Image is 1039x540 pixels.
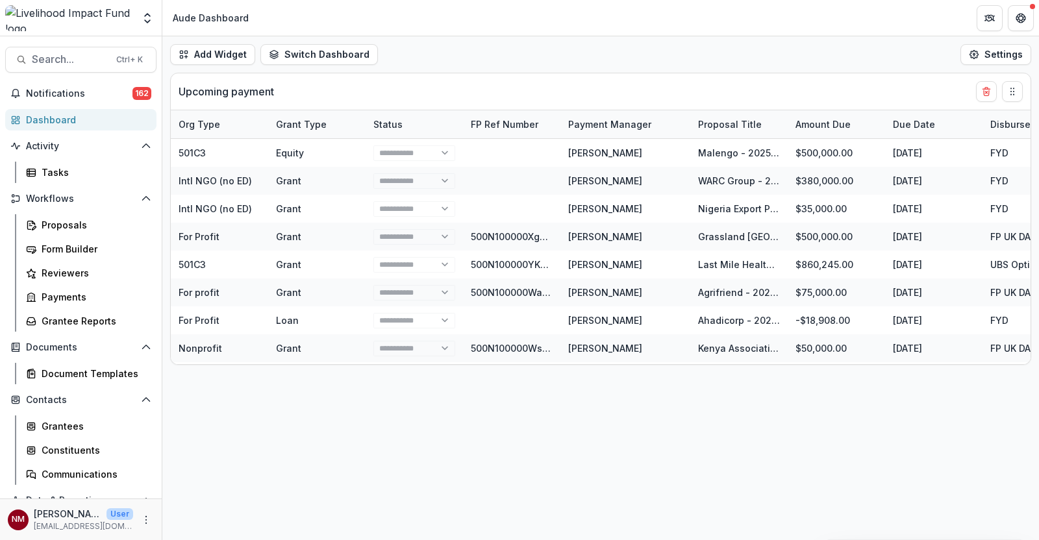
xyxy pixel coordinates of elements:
button: Open Contacts [5,389,156,410]
div: FYD [990,202,1008,215]
div: [DATE] [885,139,983,167]
div: Proposals [42,218,146,232]
button: Delete card [976,81,997,102]
div: FYD [990,313,1008,327]
div: Kenya Association of Manufacturers - 2025 GTKY Grant [698,341,780,355]
div: Proposal Title [690,117,770,131]
div: Constituents [42,443,146,457]
button: Open Documents [5,337,156,358]
div: Aude Dashboard [173,11,249,25]
span: Documents [26,342,136,353]
div: Last Mile Health - 2025 Grant [698,258,780,271]
div: Form Builder [42,242,146,256]
div: Ahadicorp - 2024 Loan [698,313,780,327]
div: 500N100000WanXfIAJ [471,286,553,299]
div: Grant [276,202,301,215]
button: Open entity switcher [138,5,156,31]
div: [PERSON_NAME] [568,202,642,215]
div: Org type [171,110,268,138]
div: [DATE] [885,278,983,306]
div: 501C3 [179,146,206,160]
a: Payments [21,286,156,308]
div: [DATE] [885,306,983,334]
div: Grant [276,258,301,271]
div: Grant [276,341,301,355]
div: Grant Type [268,110,366,138]
button: Open Workflows [5,188,156,209]
div: -$18,908.00 [788,306,885,334]
div: Dashboard [26,113,146,127]
span: Search... [32,53,108,66]
div: Tasks [42,166,146,179]
div: 500N100000WsoocIAB [471,341,553,355]
div: For Profit [179,313,219,327]
p: Upcoming payment [179,84,274,99]
div: Due Date [885,110,983,138]
div: Grant [276,286,301,299]
div: 500N100000YK6H2IAL [471,258,553,271]
div: [PERSON_NAME] [568,341,642,355]
span: Workflows [26,193,136,204]
div: FYD [990,174,1008,188]
button: Open Activity [5,136,156,156]
div: [PERSON_NAME] [568,230,642,243]
div: 500N100000XgsFYIAZ [471,230,553,243]
div: Nigeria Export Promotion Council - 2025 GTKY [698,202,780,215]
div: Status [366,117,410,131]
div: FP UK DAF [990,286,1036,299]
img: Livelihood Impact Fund logo [5,5,133,31]
div: Loan [276,313,299,327]
div: Malengo - 2025 Investment [698,146,780,160]
div: Communications [42,467,146,481]
a: Document Templates [21,363,156,384]
div: [DATE] [885,195,983,223]
div: FP Ref Number [463,110,560,138]
a: Dashboard [5,109,156,130]
div: Proposal Title [690,110,788,138]
a: Communications [21,463,156,485]
a: Tasks [21,162,156,183]
div: Ctrl + K [114,53,145,67]
div: $35,000.00 [788,195,885,223]
button: Drag [1002,81,1023,102]
div: Due Date [885,117,943,131]
div: Status [366,110,463,138]
span: Data & Reporting [26,495,136,506]
div: $500,000.00 [788,223,885,251]
div: For profit [179,286,219,299]
span: Contacts [26,395,136,406]
div: [PERSON_NAME] [568,313,642,327]
nav: breadcrumb [168,8,254,27]
div: [PERSON_NAME] [568,258,642,271]
div: Grantees [42,419,146,433]
div: Intl NGO (no ED) [179,174,252,188]
p: [EMAIL_ADDRESS][DOMAIN_NAME] [34,521,133,532]
div: Equity [276,146,304,160]
div: Amount Due [788,117,858,131]
div: [DATE] [885,223,983,251]
a: Form Builder [21,238,156,260]
div: $500,000.00 [788,139,885,167]
button: Open Data & Reporting [5,490,156,511]
div: $50,000.00 [788,334,885,362]
button: Partners [977,5,1003,31]
div: Grassland [GEOGRAPHIC_DATA] - 2025 Grant (co-funding with Rippleworks) [698,230,780,243]
div: [DATE] [885,362,983,390]
button: More [138,512,154,528]
button: Search... [5,47,156,73]
div: $380,000.00 [788,167,885,195]
div: WARC Group - 2025 Investment [698,174,780,188]
div: Agrifriend - 2025 Follow on funding [698,286,780,299]
div: [PERSON_NAME] [568,146,642,160]
div: Payment Manager [560,117,659,131]
div: For Profit [179,230,219,243]
div: [DATE] [885,334,983,362]
a: Constituents [21,439,156,461]
div: [DATE] [885,251,983,278]
a: Reviewers [21,262,156,284]
a: Proposals [21,214,156,236]
div: Grant Type [268,117,334,131]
